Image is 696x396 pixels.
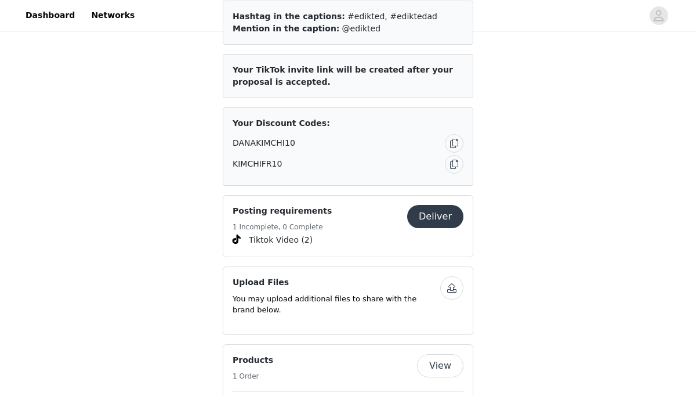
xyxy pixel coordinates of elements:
[233,276,440,289] h4: Upload Files
[653,6,664,25] div: avatar
[19,2,82,28] a: Dashboard
[417,354,463,377] button: View
[347,12,437,21] span: #edikted, #ediktedad
[233,24,339,33] span: Mention in the caption:
[233,137,295,149] span: DANAKIMCHI10
[233,117,330,129] span: Your Discount Codes:
[249,234,313,246] span: Tiktok Video (2)
[233,293,440,316] p: You may upload additional files to share with the brand below.
[233,354,273,366] h4: Products
[233,158,282,170] span: KIMCHIFR10
[342,24,381,33] span: @edikted
[407,205,463,228] button: Deliver
[233,205,332,217] h4: Posting requirements
[233,65,453,87] span: Your TikTok invite link will be created after your proposal is accepted.
[233,222,332,232] h5: 1 Incomplete, 0 Complete
[233,12,345,21] span: Hashtag in the captions:
[223,195,473,257] div: Posting requirements
[233,371,273,381] h5: 1 Order
[84,2,142,28] a: Networks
